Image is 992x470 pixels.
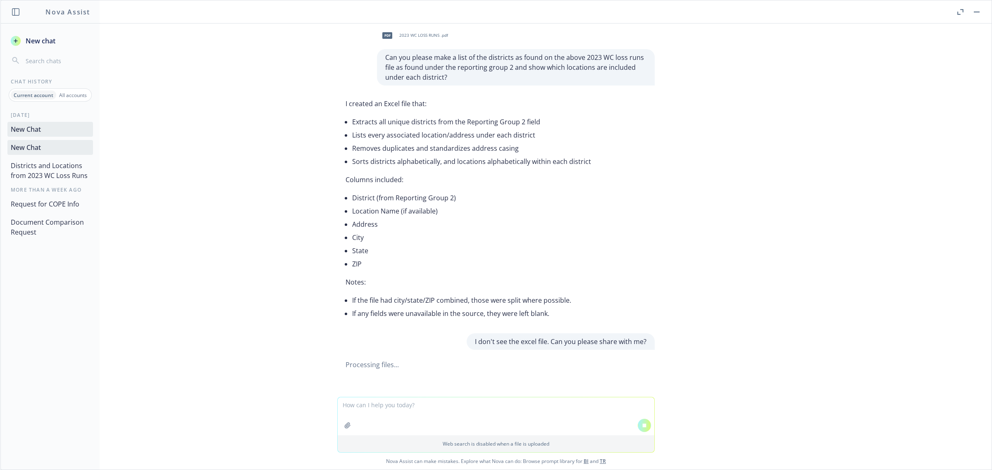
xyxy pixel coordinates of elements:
p: I created an Excel file that: [346,99,591,109]
div: Processing files... [337,360,655,370]
a: TR [600,458,606,465]
li: District (from Reporting Group 2) [352,191,591,204]
h1: Nova Assist [45,7,90,17]
a: BI [584,458,589,465]
button: Document Comparison Request [7,215,93,240]
p: Columns included: [346,175,591,185]
li: Location Name (if available) [352,204,591,218]
li: Lists every associated location/address under each district [352,128,591,142]
div: [DATE] [1,112,100,119]
span: 2023 WC LOSS RUNS .pdf [399,33,448,38]
p: Notes: [346,277,591,287]
span: pdf [382,32,392,38]
p: Web search is disabled when a file is uploaded [343,440,649,447]
span: Nova Assist can make mistakes. Explore what Nova can do: Browse prompt library for and [4,453,988,470]
button: Request for COPE Info [7,197,93,211]
li: Extracts all unique districts from the Reporting Group 2 field [352,115,591,128]
li: If any fields were unavailable in the source, they were left blank. [352,307,591,320]
li: If the file had city/state/ZIP combined, those were split where possible. [352,294,591,307]
button: New Chat [7,140,93,155]
li: Removes duplicates and standardizes address casing [352,142,591,155]
li: Sorts districts alphabetically, and locations alphabetically within each district [352,155,591,168]
span: New chat [24,36,55,46]
p: I don't see the excel file. Can you please share with me? [475,337,646,347]
button: New chat [7,33,93,48]
button: New Chat [7,122,93,137]
li: ZIP [352,257,591,271]
li: Address [352,218,591,231]
div: More than a week ago [1,186,100,193]
p: All accounts [59,92,87,99]
p: Can you please make a list of the districts as found on the above 2023 WC loss runs file as found... [385,52,646,82]
div: Chat History [1,78,100,85]
div: pdf2023 WC LOSS RUNS .pdf [377,25,450,46]
input: Search chats [24,55,90,66]
button: Districts and Locations from 2023 WC Loss Runs [7,158,93,183]
p: Current account [14,92,53,99]
li: City [352,231,591,244]
li: State [352,244,591,257]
